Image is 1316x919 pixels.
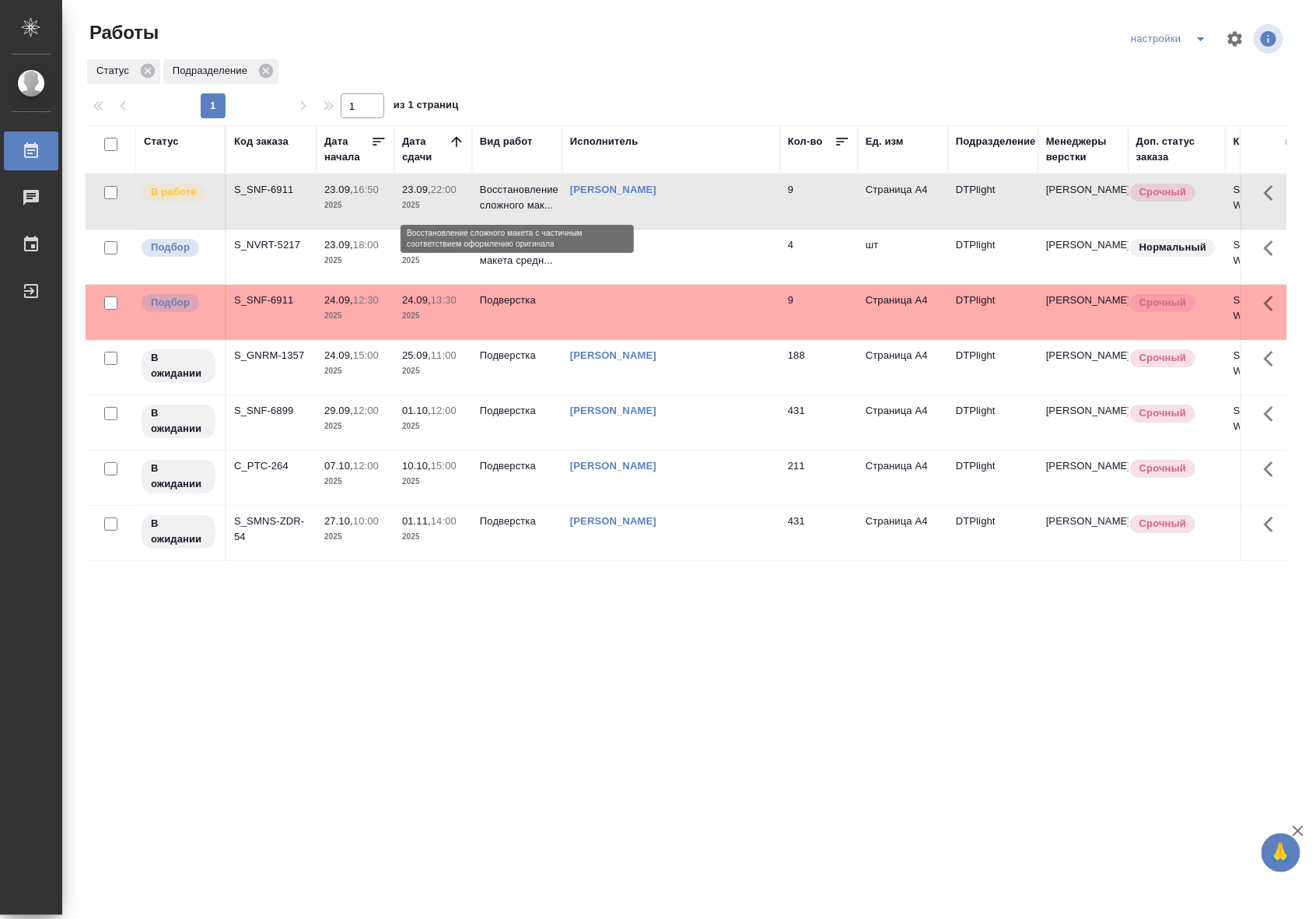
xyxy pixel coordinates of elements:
[780,174,858,229] td: 9
[1139,350,1186,366] p: Срочный
[324,515,353,527] p: 27.10,
[151,295,190,310] p: Подбор
[1216,20,1254,58] span: Настроить таблицу
[151,516,206,547] p: В ожидании
[1046,348,1121,363] p: [PERSON_NAME]
[431,184,457,195] p: 22:00
[1255,340,1292,377] button: Здесь прячутся важные кнопки
[1254,24,1286,54] span: Посмотреть информацию
[163,59,278,84] div: Подразделение
[173,63,253,79] p: Подразделение
[858,451,948,505] td: Страница А4
[353,294,379,306] p: 12:30
[948,174,1038,229] td: DTPlight
[858,395,948,450] td: Страница А4
[324,529,387,545] p: 2025
[140,237,217,258] div: Можно подбирать исполнителей
[1046,514,1121,529] p: [PERSON_NAME]
[480,458,555,474] p: Подверстка
[431,239,457,251] p: 10:00
[1139,461,1186,476] p: Срочный
[402,419,464,434] p: 2025
[402,308,464,324] p: 2025
[234,182,309,198] div: S_SNF-6911
[324,239,353,251] p: 23.09,
[353,515,379,527] p: 10:00
[324,308,387,324] p: 2025
[1268,837,1294,869] span: 🙏
[324,349,353,361] p: 24.09,
[948,340,1038,395] td: DTPlight
[140,348,217,384] div: Исполнитель назначен, приступать к работе пока рано
[788,134,823,149] div: Кол-во
[480,134,533,149] div: Вид работ
[234,134,289,149] div: Код заказа
[570,134,639,149] div: Исполнитель
[140,458,217,495] div: Исполнитель назначен, приступать к работе пока рано
[570,349,656,361] a: [PERSON_NAME]
[570,184,656,195] a: [PERSON_NAME]
[324,474,387,489] p: 2025
[858,285,948,339] td: Страница А4
[1226,395,1316,450] td: S_SNF-6899-WK-015
[402,515,431,527] p: 01.11,
[1255,230,1292,267] button: Здесь прячутся важные кнопки
[151,184,196,200] p: В работе
[1255,506,1292,543] button: Здесь прячутся важные кнопки
[402,529,464,545] p: 2025
[858,506,948,560] td: Страница А4
[431,405,457,416] p: 12:00
[151,461,206,492] p: В ожидании
[86,20,159,45] span: Работы
[402,349,431,361] p: 25.09,
[948,451,1038,505] td: DTPlight
[1139,516,1186,531] p: Срочный
[402,294,431,306] p: 24.09,
[948,506,1038,560] td: DTPlight
[431,294,457,306] p: 13:30
[1255,285,1292,322] button: Здесь прячутся важные кнопки
[324,405,353,416] p: 29.09,
[87,59,160,84] div: Статус
[570,405,656,416] a: [PERSON_NAME]
[956,134,1036,149] div: Подразделение
[234,293,309,308] div: S_SNF-6911
[1127,26,1216,51] div: split button
[570,515,656,527] a: [PERSON_NAME]
[324,419,387,434] p: 2025
[234,403,309,419] div: S_SNF-6899
[1226,285,1316,339] td: S_SNF-6911-WK-008
[480,514,555,529] p: Подверстка
[324,253,387,268] p: 2025
[1255,395,1292,433] button: Здесь прячутся важные кнопки
[431,349,457,361] p: 11:00
[1226,230,1316,284] td: S_NVRT-5217-WK-001
[151,240,190,255] p: Подбор
[1226,174,1316,229] td: S_SNF-6911-WK-006
[431,460,457,472] p: 15:00
[324,198,387,213] p: 2025
[570,460,656,472] a: [PERSON_NAME]
[234,348,309,363] div: S_GNRM-1357
[948,285,1038,339] td: DTPlight
[402,134,449,165] div: Дата сдачи
[858,174,948,229] td: Страница А4
[402,184,431,195] p: 23.09,
[1046,134,1121,165] div: Менеджеры верстки
[140,182,217,203] div: Исполнитель выполняет работу
[140,514,217,550] div: Исполнитель назначен, приступать к работе пока рано
[96,63,135,79] p: Статус
[324,294,353,306] p: 24.09,
[780,340,858,395] td: 188
[151,350,206,381] p: В ожидании
[1046,182,1121,198] p: [PERSON_NAME]
[780,395,858,450] td: 431
[234,237,309,253] div: S_NVRT-5217
[480,403,555,419] p: Подверстка
[948,230,1038,284] td: DTPlight
[402,198,464,213] p: 2025
[1262,833,1300,872] button: 🙏
[151,405,206,437] p: В ожидании
[402,239,431,251] p: 24.09,
[353,239,379,251] p: 18:00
